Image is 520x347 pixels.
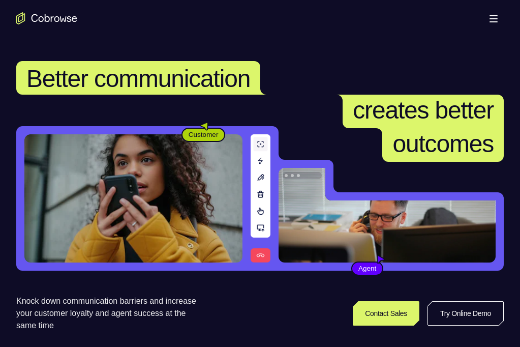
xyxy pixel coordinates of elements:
[353,301,419,326] a: Contact Sales
[279,168,496,263] img: A customer support agent talking on the phone
[392,130,494,157] span: outcomes
[251,134,270,263] img: A series of tools used in co-browsing sessions
[26,65,250,92] span: Better communication
[16,12,77,24] a: Go to the home page
[352,264,382,274] span: Agent
[353,97,494,124] span: creates better
[16,295,205,332] p: Knock down communication barriers and increase your customer loyalty and agent success at the sam...
[24,134,242,263] img: A customer holding their phone
[182,130,225,140] span: Customer
[427,301,504,326] a: Try Online Demo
